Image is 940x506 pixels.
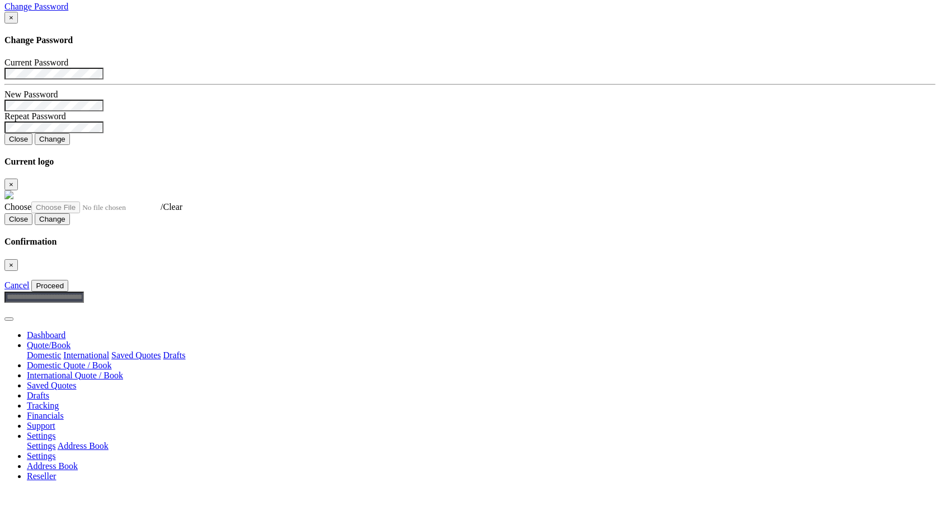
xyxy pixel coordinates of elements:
[27,381,76,390] a: Saved Quotes
[35,213,70,225] button: Change
[4,157,936,167] h4: Current logo
[163,202,182,212] a: Clear
[31,280,68,292] button: Proceed
[35,133,70,145] button: Change
[4,179,18,190] button: Close
[4,133,32,145] button: Close
[4,111,66,121] label: Repeat Password
[9,13,13,22] span: ×
[111,350,161,360] a: Saved Quotes
[27,411,64,420] a: Financials
[4,12,18,24] button: Close
[27,441,56,451] a: Settings
[4,2,68,11] a: Change Password
[63,350,109,360] a: International
[4,90,58,99] label: New Password
[4,58,68,67] label: Current Password
[27,431,56,441] a: Settings
[27,350,936,360] div: Quote/Book
[27,330,65,340] a: Dashboard
[4,213,32,225] button: Close
[163,350,186,360] a: Drafts
[27,340,70,350] a: Quote/Book
[4,237,936,247] h4: Confirmation
[27,360,112,370] a: Domestic Quote / Book
[4,259,18,271] button: Close
[27,401,59,410] a: Tracking
[27,371,123,380] a: International Quote / Book
[4,202,161,212] a: Choose
[27,441,936,451] div: Quote/Book
[4,280,29,290] a: Cancel
[27,471,56,481] a: Reseller
[4,35,936,45] h4: Change Password
[27,421,55,430] a: Support
[27,451,56,461] a: Settings
[27,391,49,400] a: Drafts
[9,180,13,189] span: ×
[4,190,13,199] img: GetCustomerLogo
[27,350,61,360] a: Domestic
[4,317,13,321] button: Toggle navigation
[58,441,109,451] a: Address Book
[27,461,78,471] a: Address Book
[4,202,936,213] div: /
